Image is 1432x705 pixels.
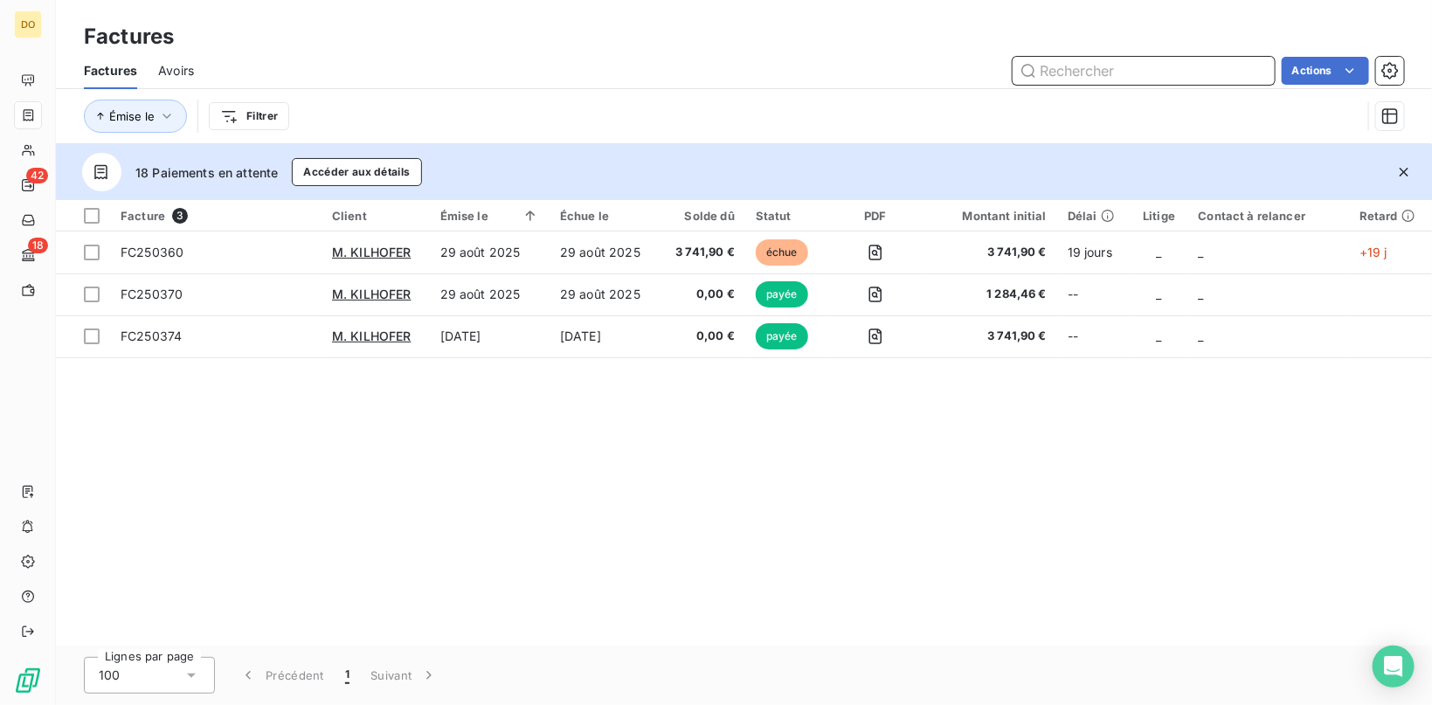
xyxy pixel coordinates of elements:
td: 29 août 2025 [430,273,550,315]
button: Suivant [360,657,448,694]
img: Logo LeanPay [14,667,42,695]
div: Contact à relancer [1199,209,1339,223]
span: _ [1157,245,1162,259]
span: 1 [345,667,349,684]
span: 18 Paiements en attente [135,163,278,182]
span: FC250370 [121,287,183,301]
span: FC250360 [121,245,183,259]
div: Échue le [560,209,648,223]
button: Émise le [84,100,187,133]
div: Délai [1068,209,1120,223]
span: payée [756,281,808,308]
span: 1 284,46 € [931,286,1047,303]
td: 29 août 2025 [550,273,659,315]
span: 3 741,90 € [931,328,1047,345]
span: 42 [26,168,48,183]
td: -- [1057,273,1131,315]
span: 3 741,90 € [669,244,735,261]
span: _ [1157,287,1162,301]
span: _ [1199,287,1204,301]
div: PDF [840,209,910,223]
span: _ [1199,328,1204,343]
span: 0,00 € [669,328,735,345]
button: Précédent [229,657,335,694]
span: M. KILHOFER [332,287,412,301]
h3: Factures [84,21,174,52]
input: Rechercher [1013,57,1275,85]
span: 3 741,90 € [931,244,1047,261]
button: Filtrer [209,102,289,130]
span: _ [1157,328,1162,343]
div: Émise le [440,209,539,223]
span: Émise le [109,109,155,123]
span: Avoirs [158,62,194,79]
div: Montant initial [931,209,1047,223]
td: [DATE] [550,315,659,357]
span: 3 [172,208,188,224]
div: Statut [756,209,819,223]
td: -- [1057,315,1131,357]
td: [DATE] [430,315,550,357]
span: 18 [28,238,48,253]
span: +19 j [1359,245,1387,259]
td: 29 août 2025 [430,232,550,273]
button: Accéder aux détails [292,158,421,186]
div: DO [14,10,42,38]
td: 19 jours [1057,232,1131,273]
span: Facture [121,209,165,223]
span: M. KILHOFER [332,328,412,343]
span: 0,00 € [669,286,735,303]
div: Litige [1141,209,1178,223]
button: 1 [335,657,360,694]
span: 100 [99,667,120,684]
div: Client [332,209,419,223]
span: échue [756,239,808,266]
span: M. KILHOFER [332,245,412,259]
button: Actions [1282,57,1369,85]
span: _ [1199,245,1204,259]
span: Factures [84,62,137,79]
span: payée [756,323,808,349]
div: Open Intercom Messenger [1373,646,1415,688]
div: Solde dû [669,209,735,223]
div: Retard [1359,209,1422,223]
span: FC250374 [121,328,182,343]
td: 29 août 2025 [550,232,659,273]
